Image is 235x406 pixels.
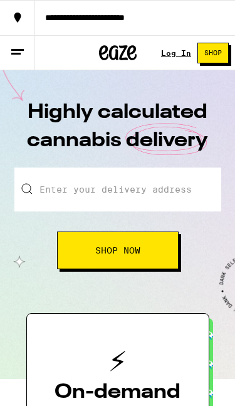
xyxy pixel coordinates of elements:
[191,43,235,63] a: Shop
[197,43,229,63] button: Shop
[95,246,140,255] span: Shop Now
[161,49,191,57] a: Log In
[57,232,179,269] button: Shop Now
[24,99,212,168] h1: Highly calculated cannabis delivery
[14,168,221,211] input: Enter your delivery address
[204,50,222,56] span: Shop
